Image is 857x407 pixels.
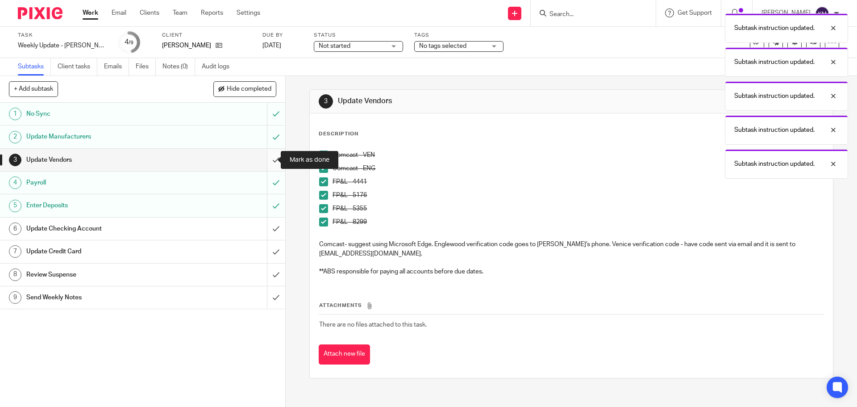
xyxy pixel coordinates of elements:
div: 7 [9,245,21,258]
p: FP&L - 5176 [333,191,823,200]
button: + Add subtask [9,81,58,97]
label: Tags [414,32,503,39]
p: Subtask instruction updated. [734,58,815,67]
div: 4 [9,176,21,189]
div: 1 [9,108,21,120]
p: [PERSON_NAME] [162,41,211,50]
h1: Update Manufacturers [26,130,181,143]
span: Not started [319,43,350,49]
div: 9 [9,291,21,304]
a: Settings [237,8,260,17]
button: Attach new file [319,344,370,365]
button: Hide completed [213,81,276,97]
span: Attachments [319,303,362,308]
h1: Review Suspense [26,268,181,281]
div: 4 [125,37,133,47]
h1: Update Vendors [26,153,181,167]
p: Comcast- suggest using Microsoft Edge. Englewood verification code goes to [PERSON_NAME]'s phone.... [319,240,823,258]
a: Audit logs [202,58,236,76]
label: Status [314,32,403,39]
p: Description [319,130,358,138]
a: Work [83,8,98,17]
p: FP&L - 5355 [333,204,823,213]
div: 6 [9,222,21,235]
p: Comcast - VEN [333,151,823,159]
div: 5 [9,200,21,212]
div: 3 [319,94,333,109]
div: 2 [9,131,21,143]
h1: No Sync [26,107,181,121]
p: FP&L - 8299 [333,218,823,227]
h1: Update Vendors [338,97,591,106]
p: Comcast - ENG [333,164,823,173]
p: Subtask instruction updated. [734,24,815,33]
label: Due by [262,32,303,39]
p: FP&L - 4441 [333,177,823,186]
p: Subtask instruction updated. [734,159,815,168]
a: Notes (0) [162,58,195,76]
div: Weekly Update - Brown-Jaehne, Barbara 2 [18,41,107,50]
a: Subtasks [18,58,51,76]
a: Team [173,8,187,17]
div: 3 [9,154,21,166]
label: Client [162,32,251,39]
span: Hide completed [227,86,271,93]
a: Client tasks [58,58,97,76]
span: [DATE] [262,42,281,49]
span: No tags selected [419,43,466,49]
p: Subtask instruction updated. [734,126,815,134]
img: Pixie [18,7,62,19]
label: Task [18,32,107,39]
p: **ABS responsible for paying all accounts before due dates. [319,267,823,276]
p: Subtask instruction updated. [734,92,815,101]
a: Files [136,58,156,76]
div: 8 [9,269,21,281]
a: Clients [140,8,159,17]
h1: Update Credit Card [26,245,181,258]
h1: Send Weekly Notes [26,291,181,304]
a: Email [112,8,126,17]
h1: Update Checking Account [26,222,181,235]
h1: Enter Deposits [26,199,181,212]
a: Emails [104,58,129,76]
div: Weekly Update - [PERSON_NAME] 2 [18,41,107,50]
h1: Payroll [26,176,181,189]
span: There are no files attached to this task. [319,322,427,328]
small: /9 [129,40,133,45]
img: svg%3E [815,6,829,21]
a: Reports [201,8,223,17]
